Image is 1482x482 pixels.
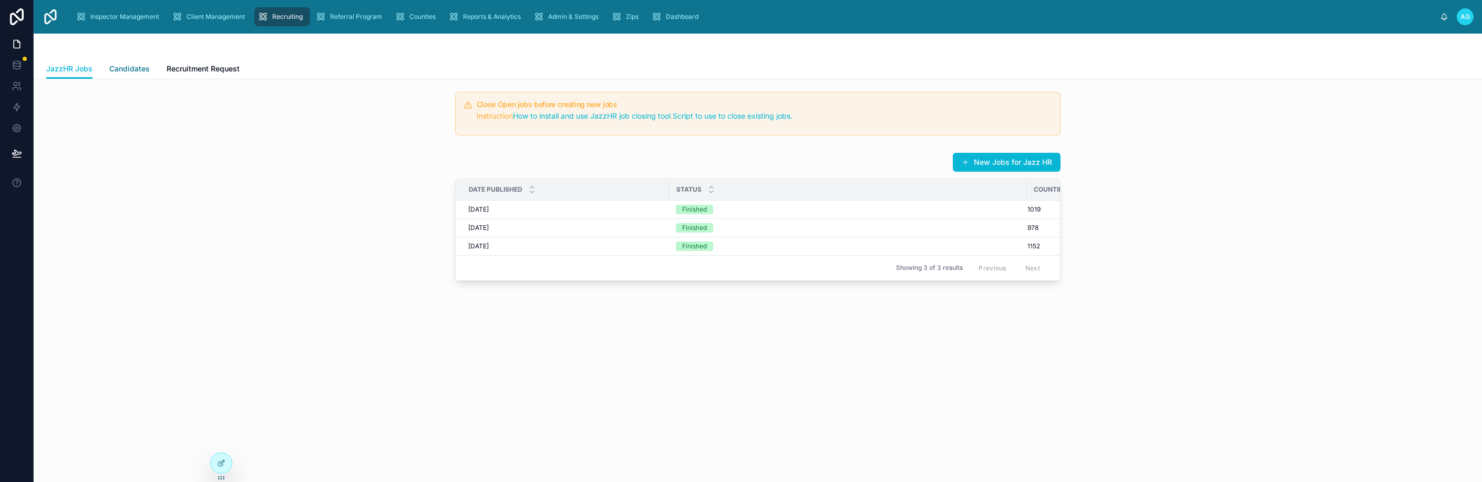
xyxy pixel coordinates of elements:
a: Finished [676,205,1021,214]
h5: Close Open jobs before creating new jobs [477,101,1052,108]
a: JazzHR Jobs [46,59,92,79]
button: New Jobs for Jazz HR [953,153,1061,172]
span: Recruiting [272,13,303,21]
span: [DATE] [468,205,489,214]
div: scrollable content [67,5,1440,28]
a: [DATE] [468,242,663,250]
a: Recruitment Request [167,59,240,80]
span: [DATE] [468,242,489,250]
span: 1152 [1027,242,1040,250]
a: [DATE] [468,205,663,214]
a: How to install and use JazzHR job closing tool [513,111,671,120]
span: Recruitment Request [167,64,240,74]
span: Client Management [187,13,245,21]
a: Dashboard [648,7,706,26]
a: 978 [1027,224,1209,232]
span: AG [1460,13,1470,21]
a: Counties [392,7,443,26]
a: Referral Program [312,7,389,26]
a: Script to use to close existing jobs. [673,111,793,120]
span: Reports & Analytics [463,13,521,21]
a: 1019 [1027,205,1209,214]
span: 1019 [1027,205,1041,214]
span: Showing 3 of 3 results [896,264,963,272]
span: Candidates [109,64,150,74]
span: [DATE] [468,224,489,232]
a: Finished [676,223,1021,233]
a: [DATE] [468,224,663,232]
span: Date published [469,185,522,194]
a: Client Management [169,7,252,26]
span: Counties [409,13,436,21]
a: Candidates [109,59,150,80]
div: Instruction [How to install and use JazzHR job closing tool](https://www.loom.com/share/9e2e569e6... [477,110,1052,122]
a: Finished [676,242,1021,251]
a: 1152 [1027,242,1209,250]
a: Admin & Settings [530,7,606,26]
span: Status [676,185,702,194]
a: Zips [608,7,646,26]
a: Reports & Analytics [445,7,528,26]
span: JazzHR Jobs [46,64,92,74]
span: Admin & Settings [548,13,599,21]
img: App logo [42,8,59,25]
span: Counties [1034,185,1066,194]
a: Inspector Management [73,7,167,26]
span: Referral Program [330,13,382,21]
div: Finished [682,242,707,251]
span: Inspector Management [90,13,159,21]
div: Finished [682,205,707,214]
p: Instruction . [477,110,1052,122]
span: 978 [1027,224,1038,232]
a: Recruiting [254,7,310,26]
span: Dashboard [666,13,698,21]
div: Finished [682,223,707,233]
span: Zips [626,13,639,21]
